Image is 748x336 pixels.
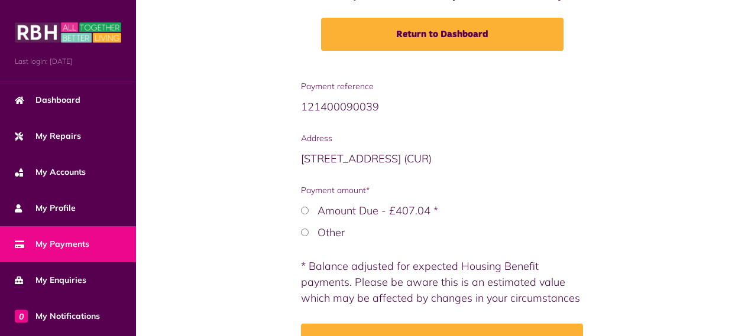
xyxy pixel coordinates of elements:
span: My Payments [15,238,89,250]
span: My Profile [15,202,76,214]
img: MyRBH [15,21,121,44]
a: Return to Dashboard [321,18,564,51]
span: 0 [15,309,28,322]
span: My Enquiries [15,274,86,286]
span: Payment amount* [301,184,584,197]
span: 121400090039 [301,100,379,113]
span: My Notifications [15,310,100,322]
span: Payment reference [301,80,584,93]
label: Amount Due - £407.04 * [318,204,438,217]
span: My Accounts [15,166,86,178]
span: [STREET_ADDRESS] (CUR) [301,152,432,165]
label: Other [318,226,345,239]
span: * Balance adjusted for expected Housing Benefit payments. Please be aware this is an estimated va... [301,259,580,305]
span: Dashboard [15,94,80,106]
span: My Repairs [15,130,81,142]
span: Last login: [DATE] [15,56,121,67]
span: Address [301,132,584,145]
